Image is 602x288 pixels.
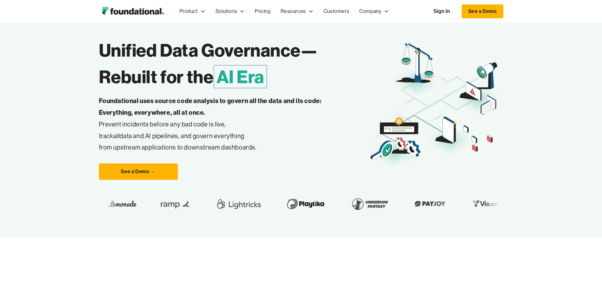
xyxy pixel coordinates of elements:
img: Playtika [280,195,325,213]
iframe: Chat Widget [488,215,602,288]
a: Sign In [427,5,456,18]
img: Foundational Logo [99,5,167,18]
img: Ramp [154,195,192,213]
a: See a Demo → [99,163,178,180]
div: וידג'ט של צ'אט [488,215,602,288]
p: Prevent incidents before any bad code is live, track data and AI pipelines, and govern everything... [99,95,342,153]
img: Underdog Fantasy [346,195,389,213]
a: See a Demo [462,4,503,18]
div: Resources [281,7,306,15]
img: Lightricks [212,195,260,213]
a: Pricing [250,1,276,22]
h1: Unified Data Governance— Rebuilt for the [99,37,368,90]
div: Resources [276,1,318,22]
img: Lemonade [106,199,134,209]
em: all [113,132,120,140]
div: Product [179,7,198,15]
div: Company [359,7,381,15]
div: Product [174,1,210,22]
div: Solutions [216,7,237,15]
div: Company [354,1,394,22]
a: home [99,5,167,18]
img: Payjoy [409,199,446,209]
img: Vio.com [466,199,503,209]
a: Customers [319,1,354,22]
span: AI Era [214,65,267,88]
div: Solutions [210,1,250,22]
strong: Foundational uses source code analysis to govern all the data and its code: Everything, everywher... [99,97,322,116]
